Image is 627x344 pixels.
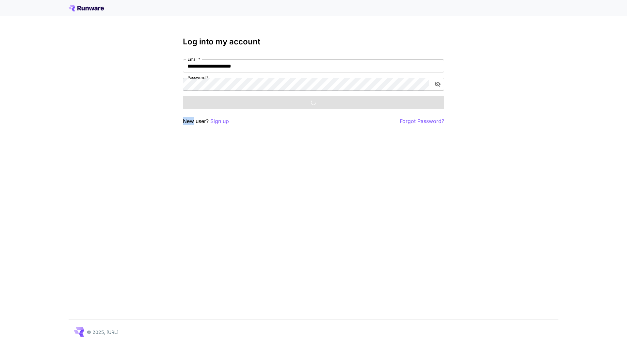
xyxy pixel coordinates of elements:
[432,78,443,90] button: toggle password visibility
[183,37,444,46] h3: Log into my account
[87,329,119,336] p: © 2025, [URL]
[187,75,208,80] label: Password
[210,117,229,125] button: Sign up
[187,56,200,62] label: Email
[183,117,229,125] p: New user?
[400,117,444,125] button: Forgot Password?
